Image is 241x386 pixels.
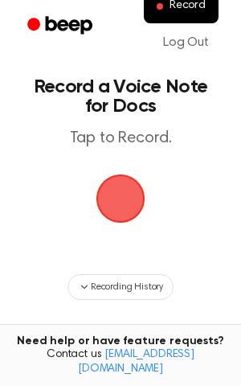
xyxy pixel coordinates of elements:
[29,77,212,116] h1: Record a Voice Note for Docs
[67,274,174,300] button: Recording History
[96,175,145,223] img: Beep Logo
[78,349,194,375] a: [EMAIL_ADDRESS][DOMAIN_NAME]
[147,23,225,62] a: Log Out
[29,129,212,149] p: Tap to Record.
[91,280,163,294] span: Recording History
[16,10,107,42] a: Beep
[10,348,231,376] span: Contact us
